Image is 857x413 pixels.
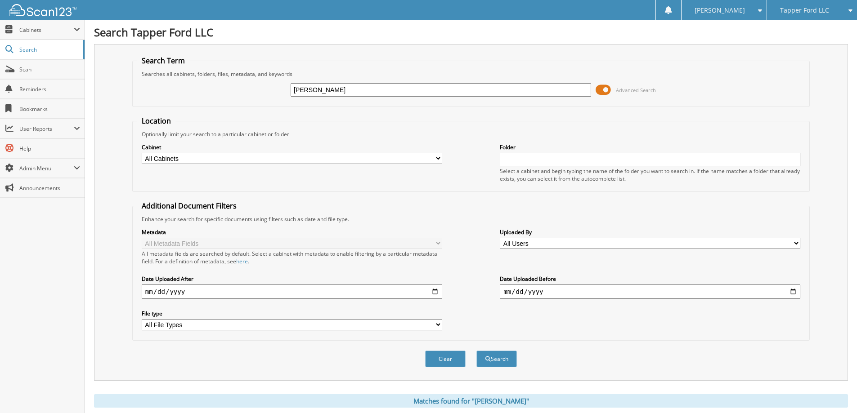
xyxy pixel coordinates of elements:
button: Clear [425,351,466,367]
div: Searches all cabinets, folders, files, metadata, and keywords [137,70,805,78]
span: [PERSON_NAME] [695,8,745,13]
span: Announcements [19,184,80,192]
img: scan123-logo-white.svg [9,4,76,16]
div: Enhance your search for specific documents using filters such as date and file type. [137,215,805,223]
label: File type [142,310,442,317]
label: Date Uploaded After [142,275,442,283]
label: Metadata [142,228,442,236]
a: here [236,258,248,265]
span: Tapper Ford LLC [780,8,829,13]
div: Select a cabinet and begin typing the name of the folder you want to search in. If the name match... [500,167,800,182]
span: Bookmarks [19,105,80,113]
span: Help [19,145,80,152]
label: Cabinet [142,143,442,151]
span: Advanced Search [616,87,656,93]
span: User Reports [19,125,74,133]
h1: Search Tapper Ford LLC [94,25,848,40]
span: Cabinets [19,26,74,34]
label: Uploaded By [500,228,800,236]
div: Optionally limit your search to a particular cabinet or folder [137,130,805,138]
input: end [500,284,800,299]
legend: Search Term [137,56,189,66]
div: All metadata fields are searched by default. Select a cabinet with metadata to enable filtering b... [142,250,442,265]
input: start [142,284,442,299]
label: Folder [500,143,800,151]
div: Matches found for "[PERSON_NAME]" [94,394,848,408]
button: Search [476,351,517,367]
legend: Additional Document Filters [137,201,241,211]
label: Date Uploaded Before [500,275,800,283]
span: Search [19,46,79,53]
legend: Location [137,116,175,126]
span: Scan [19,66,80,73]
span: Admin Menu [19,164,74,172]
span: Reminders [19,85,80,93]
